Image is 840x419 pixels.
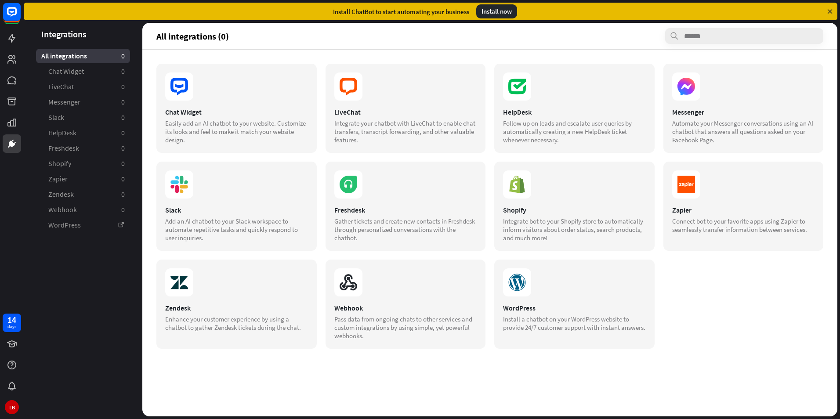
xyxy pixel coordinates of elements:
a: 14 days [3,314,21,332]
header: Integrations [24,28,142,40]
div: Enhance your customer experience by using a chatbot to gather Zendesk tickets during the chat. [165,315,308,332]
span: Slack [48,113,64,122]
div: Slack [165,206,308,214]
div: WordPress [503,303,646,312]
div: Install a chatbot on your WordPress website to provide 24/7 customer support with instant answers. [503,315,646,332]
div: 14 [7,316,16,324]
a: Slack 0 [36,110,130,125]
div: Pass data from ongoing chats to other services and custom integrations by using simple, yet power... [334,315,477,340]
a: Messenger 0 [36,95,130,109]
span: All integrations [41,51,87,61]
span: HelpDesk [48,128,76,137]
section: All integrations (0) [156,28,823,44]
div: Connect bot to your favorite apps using Zapier to seamlessly transfer information between services. [672,217,815,234]
div: Follow up on leads and escalate user queries by automatically creating a new HelpDesk ticket when... [503,119,646,144]
div: HelpDesk [503,108,646,116]
a: Webhook 0 [36,202,130,217]
div: Install ChatBot to start automating your business [333,7,469,16]
a: WordPress [36,218,130,232]
div: Zapier [672,206,815,214]
aside: 0 [121,67,125,76]
a: HelpDesk 0 [36,126,130,140]
aside: 0 [121,174,125,184]
div: Freshdesk [334,206,477,214]
aside: 0 [121,113,125,122]
div: LB [5,400,19,414]
div: days [7,324,16,330]
div: Integrate your chatbot with LiveChat to enable chat transfers, transcript forwarding, and other v... [334,119,477,144]
aside: 0 [121,128,125,137]
span: Zendesk [48,190,74,199]
a: Zapier 0 [36,172,130,186]
div: Messenger [672,108,815,116]
aside: 0 [121,82,125,91]
span: LiveChat [48,82,74,91]
aside: 0 [121,144,125,153]
span: Freshdesk [48,144,79,153]
span: Chat Widget [48,67,84,76]
div: Chat Widget [165,108,308,116]
a: Shopify 0 [36,156,130,171]
span: Shopify [48,159,71,168]
span: Messenger [48,98,80,107]
aside: 0 [121,205,125,214]
aside: 0 [121,98,125,107]
aside: 0 [121,51,125,61]
a: LiveChat 0 [36,79,130,94]
div: Add an AI chatbot to your Slack workspace to automate repetitive tasks and quickly respond to use... [165,217,308,242]
div: Shopify [503,206,646,214]
div: Integrate bot to your Shopify store to automatically inform visitors about order status, search p... [503,217,646,242]
div: Zendesk [165,303,308,312]
div: Automate your Messenger conversations using an AI chatbot that answers all questions asked on you... [672,119,815,144]
span: Zapier [48,174,68,184]
div: Easily add an AI chatbot to your website. Customize its looks and feel to make it match your webs... [165,119,308,144]
a: Freshdesk 0 [36,141,130,155]
div: Gather tickets and create new contacts in Freshdesk through personalized conversations with the c... [334,217,477,242]
aside: 0 [121,190,125,199]
a: Zendesk 0 [36,187,130,202]
span: Webhook [48,205,77,214]
button: Open LiveChat chat widget [7,4,33,30]
div: Install now [476,4,517,18]
a: Chat Widget 0 [36,64,130,79]
div: LiveChat [334,108,477,116]
div: Webhook [334,303,477,312]
aside: 0 [121,159,125,168]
